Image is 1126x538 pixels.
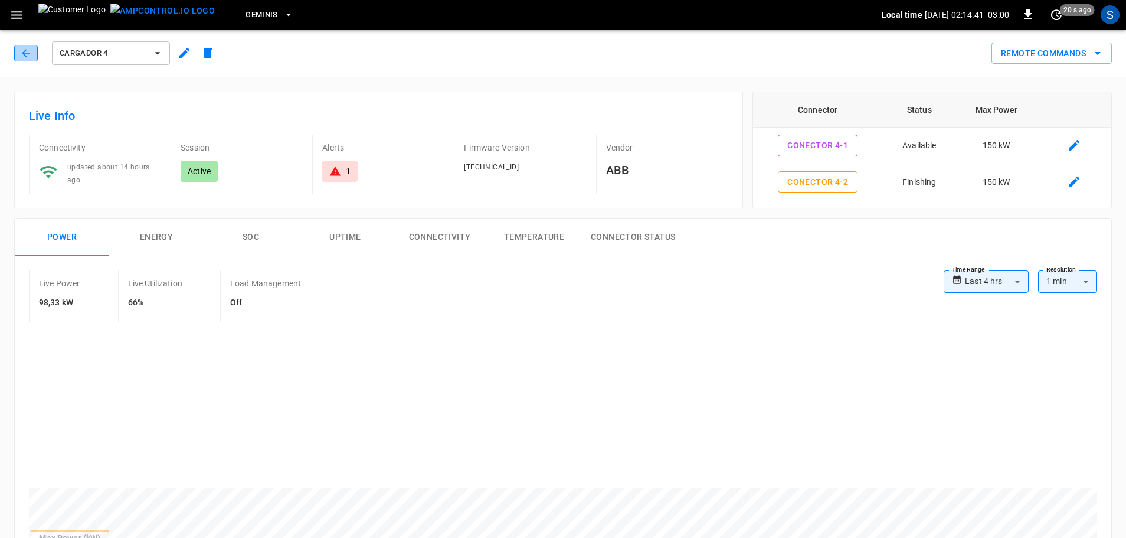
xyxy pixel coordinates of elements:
[39,142,161,154] p: Connectivity
[581,219,685,256] button: Connector Status
[1046,265,1076,275] label: Resolution
[487,219,581,256] button: Temperature
[606,142,728,154] p: Vendor
[52,41,170,65] button: Cargador 4
[956,200,1036,237] td: 150 kW
[1060,4,1095,16] span: 20 s ago
[464,142,586,154] p: Firmware Version
[392,219,487,256] button: Connectivity
[39,278,80,289] p: Live Power
[778,135,857,156] button: Conector 4-1
[60,47,147,60] span: Cargador 4
[991,43,1112,64] div: remote commands options
[883,164,956,201] td: Finishing
[230,296,301,309] h6: Off
[925,9,1009,21] p: [DATE] 02:14:41 -03:00
[778,171,857,193] button: Conector 4-2
[346,165,351,177] div: 1
[753,92,1111,273] table: connector table
[606,161,728,180] h6: ABB
[322,142,444,154] p: Alerts
[883,200,956,237] td: Charging
[188,165,211,177] p: Active
[246,8,278,22] span: Geminis
[109,219,204,256] button: Energy
[128,278,182,289] p: Live Utilization
[29,106,728,125] h6: Live Info
[181,142,303,154] p: Session
[15,219,109,256] button: Power
[883,92,956,128] th: Status
[230,278,301,289] p: Load Management
[38,4,106,26] img: Customer Logo
[952,265,985,275] label: Time Range
[1047,5,1066,24] button: set refresh interval
[956,164,1036,201] td: 150 kW
[464,163,519,171] span: [TECHNICAL_ID]
[298,219,392,256] button: Uptime
[1101,5,1120,24] div: profile-icon
[956,128,1036,164] td: 150 kW
[753,92,883,128] th: Connector
[241,4,298,27] button: Geminis
[965,270,1029,293] div: Last 4 hrs
[956,92,1036,128] th: Max Power
[1038,270,1097,293] div: 1 min
[128,296,182,309] h6: 66%
[991,43,1112,64] button: Remote Commands
[110,4,215,18] img: ampcontrol.io logo
[39,296,80,309] h6: 98,33 kW
[204,219,298,256] button: SOC
[883,128,956,164] td: Available
[67,163,150,184] span: updated about 14 hours ago
[882,9,922,21] p: Local time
